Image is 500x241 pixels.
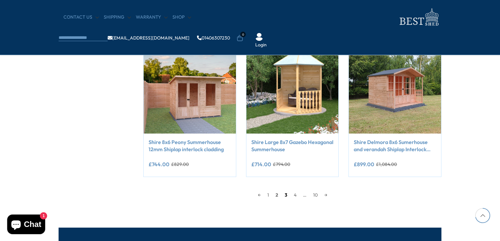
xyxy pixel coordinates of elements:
del: £1,084.00 [376,162,397,167]
ins: £744.00 [149,162,170,167]
span: 2 [272,190,281,200]
a: Shire Large 8x7 Gazebo Hexagonal Summerhouse [251,138,334,153]
a: Shire Delmora 8x6 Sumerhouse and verandah Shiplap Interlock Cladding [354,138,436,153]
img: User Icon [255,33,263,41]
a: Shire 8x6 Peony Summerhouse 12mm Shiplap interlock cladding [149,138,231,153]
del: £829.00 [171,162,189,167]
span: … [300,190,310,200]
ins: £714.00 [251,162,271,167]
a: Login [255,42,267,48]
img: logo [396,7,441,28]
a: Shop [172,14,191,21]
a: → [321,190,330,200]
a: 10 [310,190,321,200]
a: 4 [291,190,300,200]
a: ← [255,190,264,200]
a: 1 [264,190,272,200]
ins: £899.00 [354,162,374,167]
span: 0 [240,32,246,37]
del: £794.00 [273,162,290,167]
a: Shipping [104,14,131,21]
inbox-online-store-chat: Shopify online store chat [5,215,47,236]
a: Warranty [136,14,168,21]
a: 3 [281,190,291,200]
a: 0 [237,35,243,41]
a: CONTACT US [63,14,99,21]
a: [EMAIL_ADDRESS][DOMAIN_NAME] [108,36,189,40]
a: 01406307230 [197,36,230,40]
